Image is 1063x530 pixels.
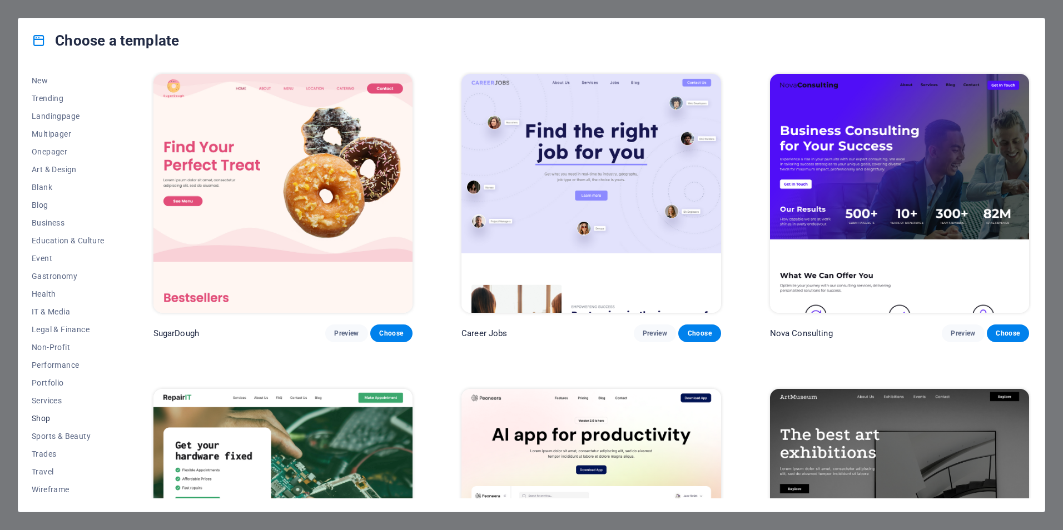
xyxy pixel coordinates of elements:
button: Multipager [32,125,105,143]
button: Choose [987,324,1029,342]
img: Career Jobs [461,74,721,313]
span: Choose [687,329,712,338]
button: New [32,72,105,89]
button: Preview [634,324,676,342]
span: Blog [32,201,105,209]
span: Business [32,218,105,227]
span: Art & Design [32,165,105,174]
button: Preview [325,324,367,342]
button: Event [32,249,105,267]
button: Portfolio [32,374,105,392]
span: Travel [32,467,105,476]
span: Choose [379,329,404,338]
span: Choose [996,329,1020,338]
button: Gastronomy [32,267,105,285]
button: Sports & Beauty [32,427,105,445]
span: Legal & Finance [32,325,105,334]
img: SugarDough [153,74,413,313]
button: Services [32,392,105,409]
span: Onepager [32,147,105,156]
span: Landingpage [32,112,105,121]
button: Onepager [32,143,105,161]
button: Health [32,285,105,303]
p: Nova Consulting [770,328,833,339]
button: Trades [32,445,105,463]
span: Non-Profit [32,343,105,352]
button: Landingpage [32,107,105,125]
span: Trades [32,449,105,458]
span: Wireframe [32,485,105,494]
span: Shop [32,414,105,423]
span: Preview [643,329,667,338]
span: Services [32,396,105,405]
span: Blank [32,183,105,192]
span: Preview [334,329,359,338]
span: Event [32,254,105,263]
p: Career Jobs [461,328,508,339]
button: Travel [32,463,105,481]
span: Multipager [32,129,105,138]
button: Trending [32,89,105,107]
span: Sports & Beauty [32,432,105,441]
button: Blank [32,178,105,196]
button: Wireframe [32,481,105,498]
span: Gastronomy [32,272,105,281]
button: Legal & Finance [32,321,105,338]
button: Business [32,214,105,232]
span: Preview [951,329,975,338]
span: Trending [32,94,105,103]
img: Nova Consulting [770,74,1029,313]
button: Blog [32,196,105,214]
span: IT & Media [32,307,105,316]
button: Art & Design [32,161,105,178]
button: Performance [32,356,105,374]
span: Performance [32,361,105,369]
button: Choose [678,324,721,342]
h4: Choose a template [32,32,179,49]
span: Portfolio [32,378,105,387]
p: SugarDough [153,328,199,339]
button: Education & Culture [32,232,105,249]
span: Education & Culture [32,236,105,245]
button: Shop [32,409,105,427]
span: Health [32,289,105,298]
span: New [32,76,105,85]
button: Non-Profit [32,338,105,356]
button: Choose [370,324,413,342]
button: Preview [942,324,984,342]
button: IT & Media [32,303,105,321]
